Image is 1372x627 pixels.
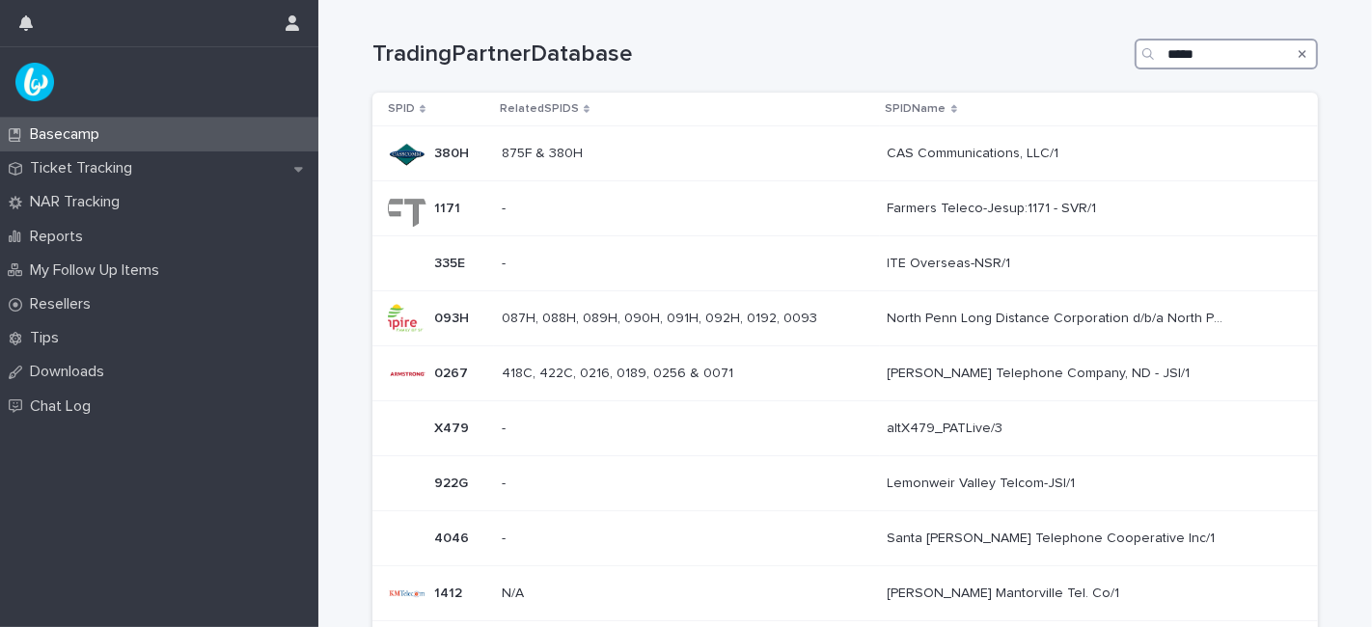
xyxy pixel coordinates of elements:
p: X479 [434,417,473,437]
img: UPKZpZA3RCu7zcH4nw8l [15,63,54,101]
p: Chat Log [22,397,106,416]
tr: 093H093H 087H, 088H, 089H, 090H, 091H, 092H, 0192, 0093087H, 088H, 089H, 090H, 091H, 092H, 0192, ... [372,291,1318,346]
p: - [502,197,509,217]
p: Resellers [22,295,106,313]
p: - [502,252,509,272]
p: 087H, 088H, 089H, 090H, 091H, 092H, 0192, 0093 [502,307,821,327]
tr: 40464046 -- Santa [PERSON_NAME] Telephone Cooperative Inc/1Santa [PERSON_NAME] Telephone Cooperat... [372,511,1318,566]
p: [PERSON_NAME] Mantorville Tel. Co/1 [888,582,1124,602]
tr: 922G922G -- Lemonweir Valley Telcom-JSI/1Lemonweir Valley Telcom-JSI/1 [372,456,1318,511]
p: Basecamp [22,125,115,144]
tr: 02670267 418C, 422C, 0216, 0189, 0256 & 0071418C, 422C, 0216, 0189, 0256 & 0071 [PERSON_NAME] Tel... [372,346,1318,401]
p: 418C, 422C, 0216, 0189, 0256 & 0071 [502,362,737,382]
p: Ticket Tracking [22,159,148,177]
p: 1171 [434,197,464,217]
h1: TradingPartnerDatabase [372,41,1127,68]
p: - [502,472,509,492]
tr: X479X479 -- altX479_PATLive/3altX479_PATLive/3 [372,401,1318,456]
p: NAR Tracking [22,193,135,211]
p: 1412 [434,582,466,602]
p: altX479_PATLive/3 [888,417,1007,437]
p: 380H [434,142,473,162]
p: 335E [434,252,469,272]
p: 0267 [434,362,472,382]
p: N/A [502,582,528,602]
p: SPID [388,98,415,120]
tr: 380H380H 875F & 380H875F & 380H CAS Communications, LLC/1CAS Communications, LLC/1 [372,126,1318,181]
p: Santa [PERSON_NAME] Telephone Cooperative Inc/1 [888,527,1220,547]
p: ITE Overseas-NSR/1 [888,252,1015,272]
tr: 335E335E -- ITE Overseas-NSR/1ITE Overseas-NSR/1 [372,236,1318,291]
p: [PERSON_NAME] Telephone Company, ND - JSI/1 [888,362,1194,382]
p: My Follow Up Items [22,261,175,280]
tr: 14121412 N/AN/A [PERSON_NAME] Mantorville Tel. Co/1[PERSON_NAME] Mantorville Tel. Co/1 [372,566,1318,621]
p: SPIDName [886,98,947,120]
p: CAS Communications, LLC/1 [888,142,1063,162]
p: 875F & 380H [502,142,587,162]
p: Tips [22,329,74,347]
p: RelatedSPIDS [500,98,579,120]
p: 922G [434,472,472,492]
p: - [502,527,509,547]
p: Reports [22,228,98,246]
p: 093H [434,307,473,327]
tr: 11711171 -- Farmers Teleco-Jesup:1171 - SVR/1Farmers Teleco-Jesup:1171 - SVR/1 [372,181,1318,236]
input: Search [1135,39,1318,69]
p: - [502,417,509,437]
p: Farmers Teleco-Jesup:1171 - SVR/1 [888,197,1101,217]
p: North Penn Long Distance Corporation d/b/a North Penn Telephone Corporation - Pennsylvania [888,307,1229,327]
p: Downloads [22,363,120,381]
p: Lemonweir Valley Telcom-JSI/1 [888,472,1080,492]
p: 4046 [434,527,473,547]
